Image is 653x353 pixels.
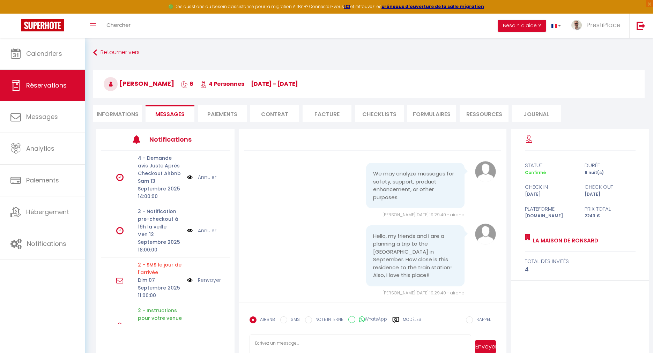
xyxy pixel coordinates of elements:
[187,276,193,284] img: NO IMAGE
[344,3,350,9] a: ICI
[198,173,216,181] a: Annuler
[138,322,183,345] p: Ven 05 Septembre 2025 12:00:00
[26,112,58,121] span: Messages
[138,177,183,200] p: Sam 13 Septembre 2025 14:00:00
[26,144,54,153] span: Analytics
[250,105,299,122] li: Contrat
[520,205,580,213] div: Plateforme
[303,105,351,122] li: Facture
[580,205,640,213] div: Prix total
[525,257,636,265] div: total des invités
[475,302,496,323] img: avatar.png
[187,323,193,329] img: NO IMAGE
[637,21,645,30] img: logout
[520,191,580,198] div: [DATE]
[520,161,580,170] div: statut
[520,183,580,191] div: check in
[475,161,496,182] img: avatar.png
[187,173,193,181] img: NO IMAGE
[27,239,66,248] span: Notifications
[525,170,546,175] span: Confirmé
[138,208,183,231] p: 3 - Notification pre-checkout à 19h la veille
[580,161,640,170] div: durée
[26,49,62,58] span: Calendriers
[21,19,64,31] img: Super Booking
[198,276,221,284] a: Renvoyer
[530,236,598,245] a: La Maison de Ronsard
[257,316,275,324] label: AIRBNB
[580,191,640,198] div: [DATE]
[525,265,636,274] div: 4
[187,227,193,234] img: NO IMAGE
[580,170,640,176] div: 6 nuit(s)
[138,276,183,299] p: Dim 07 Septembre 2025 11:00:00
[200,80,244,88] span: 4 Personnes
[580,213,640,219] div: 2243 €
[520,213,580,219] div: [DOMAIN_NAME]
[512,105,561,122] li: Journal
[355,316,387,324] label: WhatsApp
[373,232,458,279] pre: Hello, my friends and I are a planning a trip to the [GEOGRAPHIC_DATA] in September. How close is...
[101,14,136,38] a: Chercher
[373,170,458,201] pre: We may analyze messages for safety, support, product enhancement, or other purposes.
[26,208,69,216] span: Hébergement
[586,21,621,29] span: PrestiPlace
[498,20,546,32] button: Besoin d'aide ?
[566,14,629,38] a: ... PrestiPlace
[138,154,183,177] p: 4 - Demande avis Juste Après Checkout Airbnb
[383,212,465,218] span: [PERSON_NAME][DATE] 19:29:40 - airbnb
[181,80,193,88] span: 6
[407,105,456,122] li: FORMULAIRES
[312,316,343,324] label: NOTE INTERNE
[93,105,142,122] li: Informations
[381,3,484,9] a: créneaux d'ouverture de la salle migration
[198,227,216,234] a: Annuler
[198,105,247,122] li: Paiements
[355,105,404,122] li: CHECKLISTS
[149,132,203,147] h3: Notifications
[475,224,496,245] img: avatar.png
[104,79,174,88] span: [PERSON_NAME]
[26,176,59,185] span: Paiements
[403,316,421,329] label: Modèles
[383,290,465,296] span: [PERSON_NAME][DATE] 19:29:40 - airbnb
[106,21,131,29] span: Chercher
[580,183,640,191] div: check out
[26,81,67,90] span: Réservations
[155,110,185,118] span: Messages
[571,20,582,30] img: ...
[93,46,645,59] a: Retourner vers
[473,316,491,324] label: RAPPEL
[460,105,509,122] li: Ressources
[287,316,300,324] label: SMS
[138,261,183,276] p: Motif d'échec d'envoi
[251,80,298,88] span: [DATE] - [DATE]
[623,322,648,348] iframe: Chat
[138,307,183,322] p: 2 - Instructions pour votre venue
[138,231,183,254] p: Ven 12 Septembre 2025 18:00:00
